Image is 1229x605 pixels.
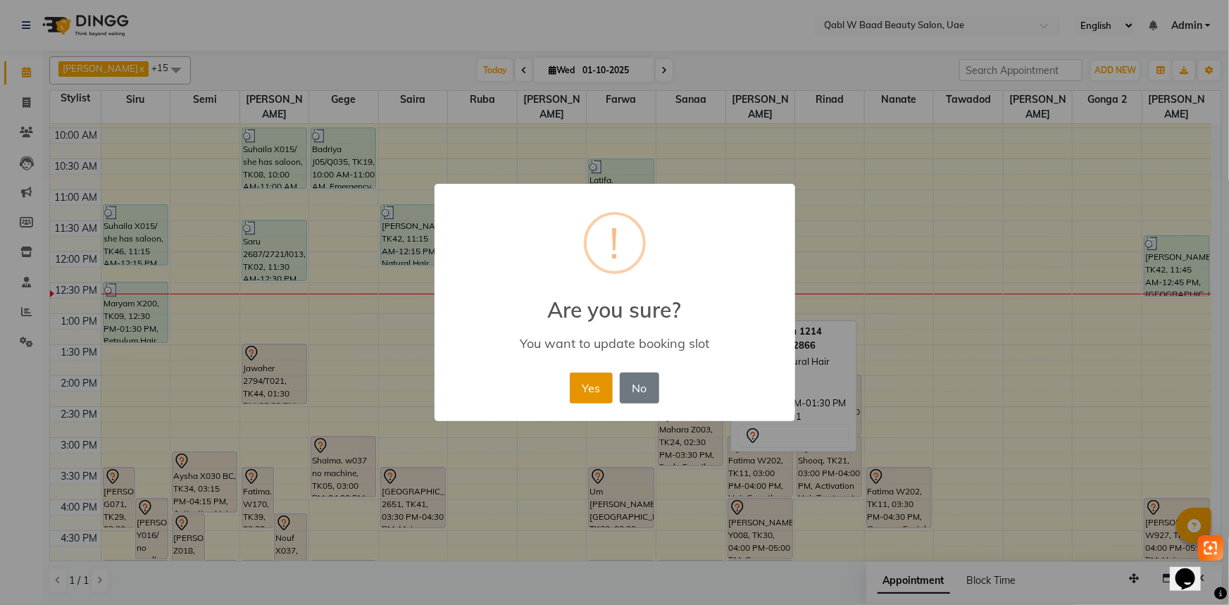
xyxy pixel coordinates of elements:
button: No [620,373,659,404]
div: You want to update booking slot [454,335,774,351]
h2: Are you sure? [435,280,795,323]
iframe: chat widget [1170,549,1215,591]
div: ! [610,215,620,271]
button: Yes [570,373,613,404]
